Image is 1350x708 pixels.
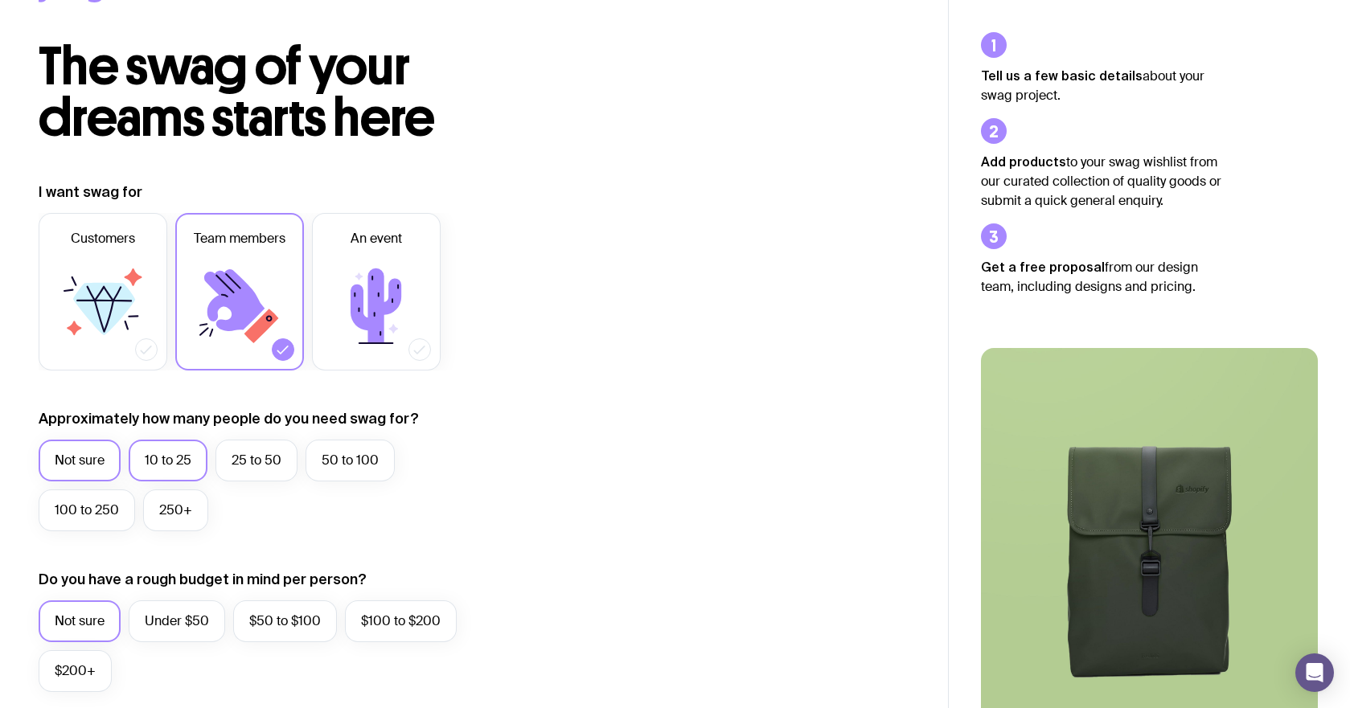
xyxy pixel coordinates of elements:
label: $50 to $100 [233,600,337,642]
label: Not sure [39,440,121,481]
label: 250+ [143,489,208,531]
span: The swag of your dreams starts here [39,35,435,149]
label: 25 to 50 [215,440,297,481]
label: 100 to 250 [39,489,135,531]
strong: Get a free proposal [981,260,1105,274]
label: Do you have a rough budget in mind per person? [39,570,367,589]
label: 10 to 25 [129,440,207,481]
label: Approximately how many people do you need swag for? [39,409,419,428]
span: Customers [71,229,135,248]
label: I want swag for [39,182,142,202]
label: 50 to 100 [306,440,395,481]
p: about your swag project. [981,66,1222,105]
p: from our design team, including designs and pricing. [981,257,1222,297]
label: $200+ [39,650,112,692]
label: Not sure [39,600,121,642]
div: Open Intercom Messenger [1295,653,1334,692]
span: Team members [194,229,285,248]
strong: Tell us a few basic details [981,68,1143,83]
label: $100 to $200 [345,600,457,642]
label: Under $50 [129,600,225,642]
span: An event [351,229,402,248]
strong: Add products [981,154,1066,169]
p: to your swag wishlist from our curated collection of quality goods or submit a quick general enqu... [981,152,1222,211]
